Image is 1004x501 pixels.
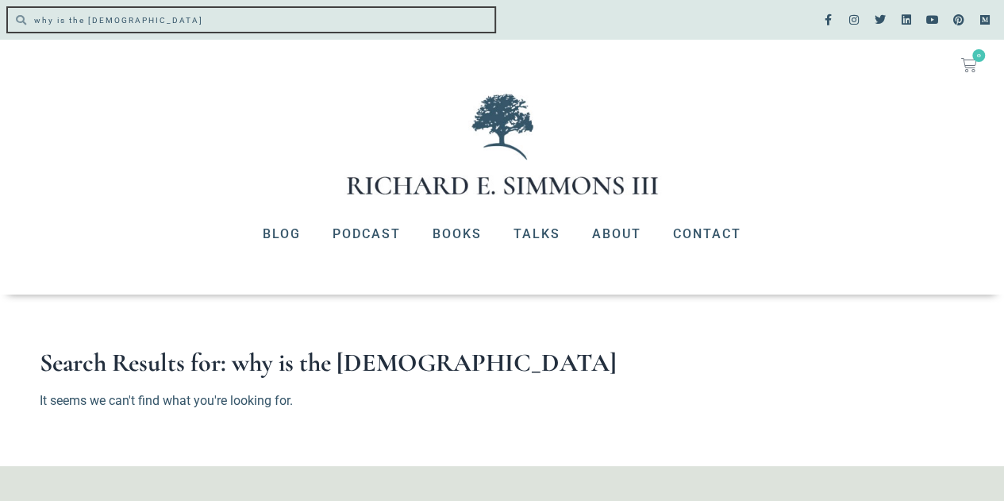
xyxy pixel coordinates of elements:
[657,214,757,255] a: Contact
[40,391,332,410] div: It seems we can't find what you're looking for.
[417,214,498,255] a: Books
[972,49,985,62] span: 0
[576,214,657,255] a: About
[942,48,996,83] a: 0
[317,214,417,255] a: Podcast
[247,214,317,255] a: Blog
[26,8,494,32] input: SEARCH
[40,350,964,376] h1: Search Results for: why is the [DEMOGRAPHIC_DATA]
[498,214,576,255] a: Talks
